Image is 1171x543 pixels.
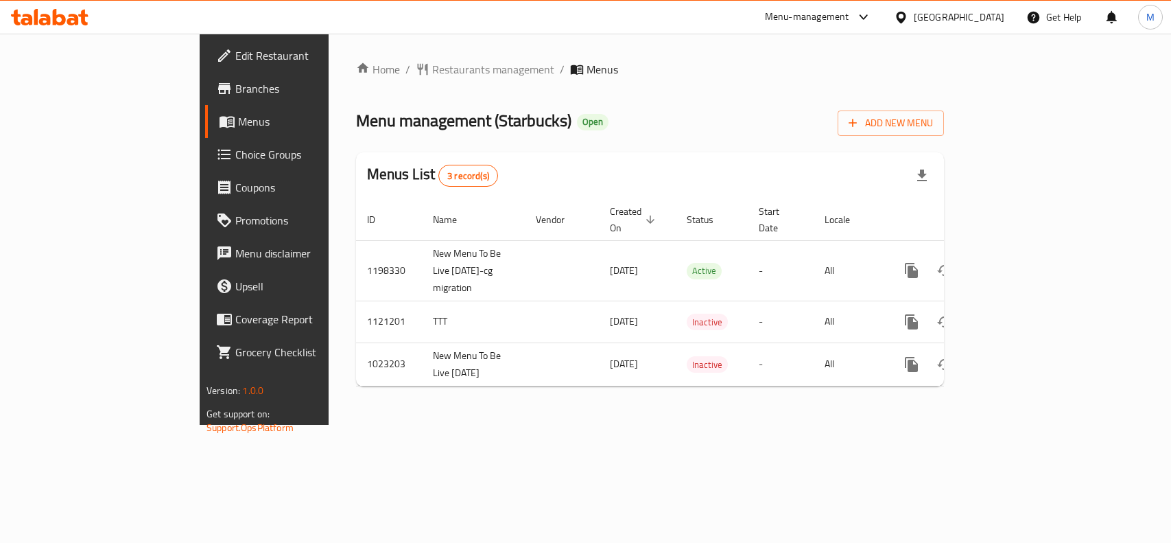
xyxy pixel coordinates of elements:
div: Export file [906,159,938,192]
span: Choice Groups [235,146,384,163]
span: M [1146,10,1155,25]
td: All [814,240,884,301]
span: Created On [610,203,659,236]
a: Grocery Checklist [205,336,395,369]
td: New Menu To Be Live [DATE]-cg migration [422,240,525,301]
div: Inactive [687,356,728,373]
button: more [895,254,928,287]
span: Name [433,211,475,228]
div: Open [577,114,608,130]
a: Promotions [205,204,395,237]
span: Coupons [235,179,384,196]
h2: Menus List [367,164,498,187]
td: - [748,301,814,343]
span: Start Date [759,203,797,236]
a: Support.OpsPlatform [206,419,294,437]
a: Coupons [205,171,395,204]
button: Change Status [928,305,961,338]
span: ID [367,211,393,228]
td: All [814,343,884,386]
a: Choice Groups [205,138,395,171]
a: Edit Restaurant [205,39,395,72]
span: Version: [206,382,240,400]
li: / [560,61,565,78]
span: Open [577,116,608,128]
span: Active [687,263,722,279]
span: Inactive [687,314,728,330]
div: [GEOGRAPHIC_DATA] [914,10,1004,25]
span: [DATE] [610,312,638,330]
span: Menus [587,61,618,78]
a: Upsell [205,270,395,303]
th: Actions [884,199,1038,241]
td: TTT [422,301,525,343]
button: more [895,305,928,338]
span: Menu disclaimer [235,245,384,262]
a: Restaurants management [416,61,554,78]
table: enhanced table [356,199,1038,386]
button: Change Status [928,254,961,287]
button: Add New Menu [838,111,944,136]
div: Menu-management [765,9,849,25]
td: - [748,343,814,386]
a: Coverage Report [205,303,395,336]
a: Branches [205,72,395,105]
span: Menus [238,113,384,130]
span: Menu management ( Starbucks ) [356,105,571,136]
span: [DATE] [610,355,638,373]
a: Menus [205,105,395,138]
span: Grocery Checklist [235,344,384,360]
span: Inactive [687,357,728,373]
span: Coverage Report [235,311,384,327]
td: New Menu To Be Live [DATE] [422,343,525,386]
span: Promotions [235,212,384,229]
span: 3 record(s) [439,170,497,183]
span: Locale [825,211,868,228]
span: Branches [235,80,384,97]
span: Get support on: [206,405,270,423]
span: Restaurants management [432,61,554,78]
a: Menu disclaimer [205,237,395,270]
button: more [895,348,928,381]
span: Upsell [235,278,384,294]
td: All [814,301,884,343]
button: Change Status [928,348,961,381]
li: / [405,61,410,78]
span: [DATE] [610,262,638,279]
span: Status [687,211,731,228]
span: Add New Menu [849,115,933,132]
td: - [748,240,814,301]
nav: breadcrumb [356,61,944,78]
div: Total records count [438,165,498,187]
span: Edit Restaurant [235,47,384,64]
span: Vendor [536,211,582,228]
span: 1.0.0 [242,382,263,400]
